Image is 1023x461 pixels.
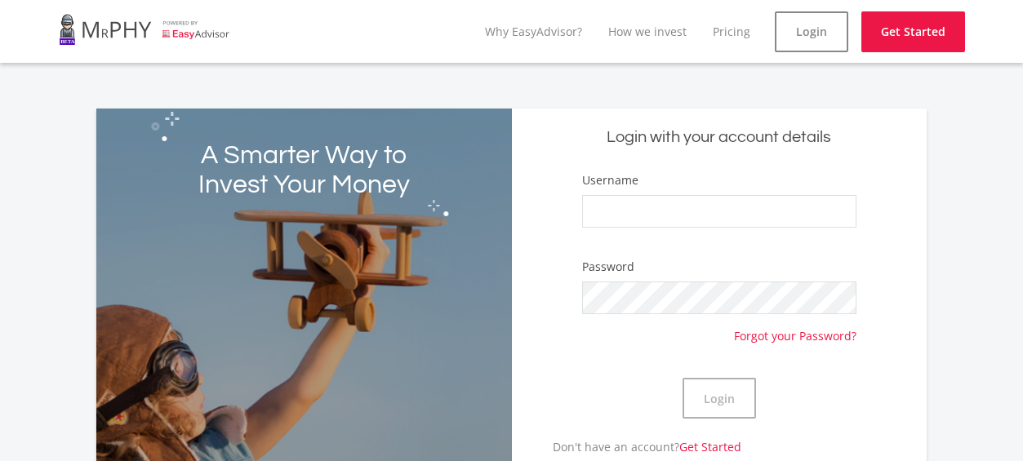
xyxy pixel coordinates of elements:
a: Get Started [679,439,741,454]
label: Password [582,259,634,275]
button: Login [683,378,756,419]
a: How we invest [608,24,687,39]
a: Why EasyAdvisor? [485,24,582,39]
a: Forgot your Password? [734,314,856,344]
p: Don't have an account? [512,438,742,455]
a: Get Started [861,11,965,52]
label: Username [582,172,638,188]
a: Pricing [713,24,750,39]
a: Login [775,11,848,52]
h5: Login with your account details [524,126,915,148]
h2: A Smarter Way to Invest Your Money [179,141,428,200]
